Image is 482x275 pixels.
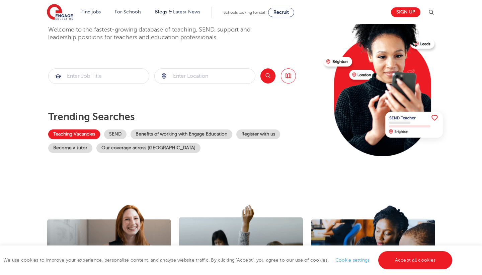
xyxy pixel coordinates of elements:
a: Find jobs [81,9,101,14]
input: Submit [49,69,149,84]
a: Our coverage across [GEOGRAPHIC_DATA] [96,143,200,153]
span: Recruit [273,10,289,15]
p: Trending searches [48,111,318,123]
a: Sign up [391,7,420,17]
a: Blogs & Latest News [155,9,200,14]
a: For Schools [115,9,141,14]
span: We use cookies to improve your experience, personalise content, and analyse website traffic. By c... [3,258,454,263]
img: Engage Education [47,4,73,21]
a: Recruit [268,8,294,17]
a: Register with us [236,129,280,139]
a: SEND [104,129,127,139]
a: Become a tutor [48,143,92,153]
p: Welcome to the fastest-growing database of teaching, SEND, support and leadership positions for t... [48,26,269,42]
a: Cookie settings [335,258,370,263]
div: Submit [48,68,149,84]
a: Benefits of working with Engage Education [131,129,232,139]
a: Teaching Vacancies [48,129,100,139]
span: Schools looking for staff [224,10,267,15]
a: Accept all cookies [378,251,453,269]
button: Search [260,68,275,84]
div: Submit [154,68,255,84]
input: Submit [155,69,255,84]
